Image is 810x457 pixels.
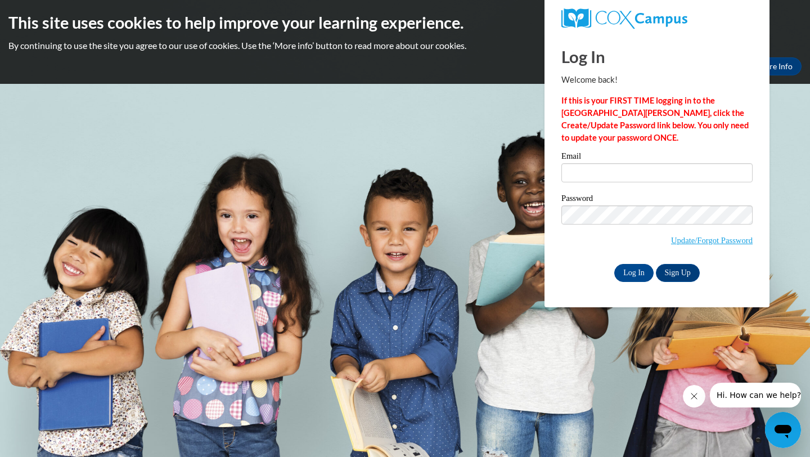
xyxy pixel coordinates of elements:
p: By continuing to use the site you agree to our use of cookies. Use the ‘More info’ button to read... [8,39,802,52]
a: More Info [749,57,802,75]
iframe: Button to launch messaging window [765,412,801,448]
p: Welcome back! [561,74,753,86]
a: COX Campus [561,8,753,29]
label: Email [561,152,753,163]
h2: This site uses cookies to help improve your learning experience. [8,11,802,34]
input: Log In [614,264,654,282]
iframe: Close message [683,385,705,407]
strong: If this is your FIRST TIME logging in to the [GEOGRAPHIC_DATA][PERSON_NAME], click the Create/Upd... [561,96,749,142]
a: Update/Forgot Password [671,236,753,245]
a: Sign Up [656,264,700,282]
h1: Log In [561,45,753,68]
label: Password [561,194,753,205]
iframe: Message from company [710,383,801,407]
img: COX Campus [561,8,687,29]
